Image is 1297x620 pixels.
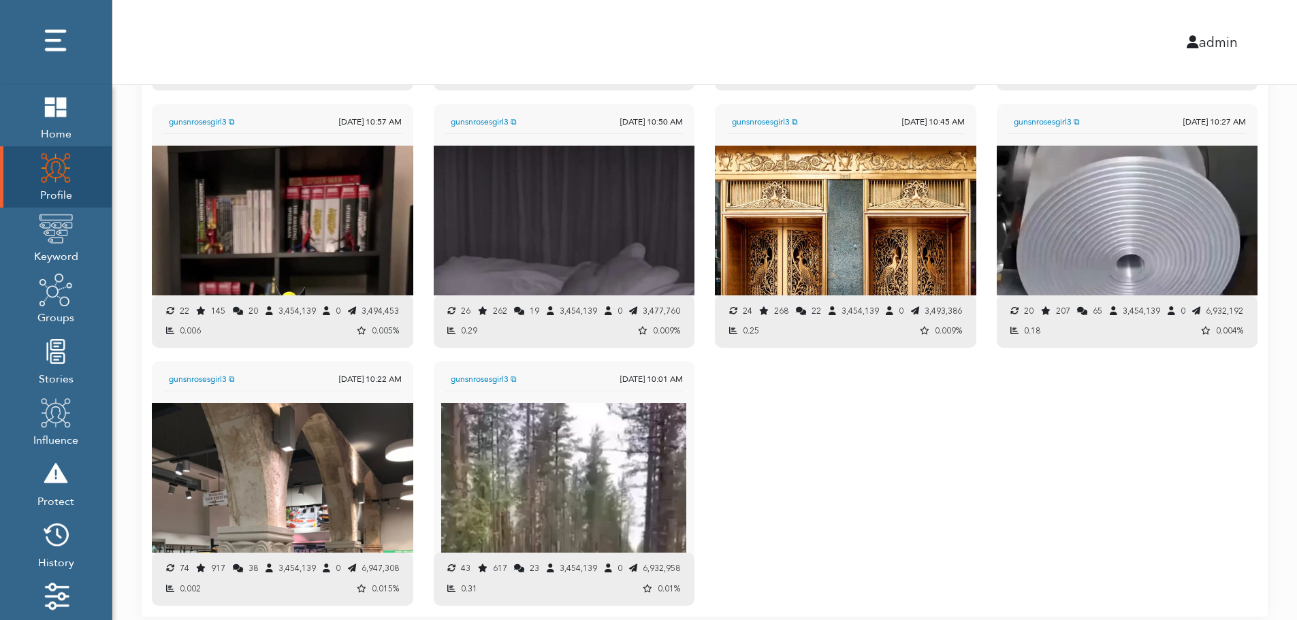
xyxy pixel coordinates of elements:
[560,306,597,316] span: 3,454,139
[278,306,316,316] span: 3,454,139
[461,563,470,574] span: 43
[493,306,507,316] span: 262
[39,457,73,491] img: risk.png
[39,212,73,246] img: keyword.png
[1014,116,1179,128] span: gunsnrosesgirl3 ⧉
[461,325,477,336] span: 0.29
[1206,306,1243,316] span: 6,932,192
[658,583,680,594] span: 0.01%
[362,563,399,574] span: 6,947,308
[1024,325,1040,336] span: 0.18
[211,563,225,574] span: 917
[249,306,258,316] span: 20
[39,518,73,552] img: history.png
[33,429,78,448] span: Influence
[37,307,74,326] span: Groups
[169,373,334,385] span: gunsnrosesgirl3 ⧉
[743,325,759,336] span: 0.25
[493,563,507,574] span: 617
[39,579,73,613] img: settings.png
[732,116,897,128] span: gunsnrosesgirl3 ⧉
[180,583,201,594] span: 0.002
[643,306,680,316] span: 3,477,760
[39,89,73,123] img: home.png
[180,306,189,316] span: 22
[339,116,402,128] div: [DATE] 10:57 AM
[643,563,680,574] span: 6,932,958
[925,306,962,316] span: 3,493,386
[38,552,74,571] span: History
[620,373,683,385] div: [DATE] 10:01 AM
[1183,116,1246,128] div: [DATE] 10:27 AM
[336,306,340,316] span: 0
[902,116,965,128] div: [DATE] 10:45 AM
[530,306,539,316] span: 19
[560,563,597,574] span: 3,454,139
[675,32,1249,52] div: admin
[1093,306,1102,316] span: 65
[461,583,477,594] span: 0.31
[899,306,903,316] span: 0
[39,184,73,203] span: Profile
[180,563,189,574] span: 74
[372,583,399,594] span: 0.015%
[812,306,821,316] span: 22
[39,334,73,368] img: stories.png
[618,563,622,574] span: 0
[1123,306,1160,316] span: 3,454,139
[618,306,622,316] span: 0
[39,395,73,429] img: profile.png
[774,306,788,316] span: 268
[1181,306,1185,316] span: 0
[39,368,74,387] span: Stories
[451,116,615,128] span: gunsnrosesgirl3 ⧉
[461,306,470,316] span: 26
[935,325,962,336] span: 0.009%
[842,306,879,316] span: 3,454,139
[620,116,683,128] div: [DATE] 10:50 AM
[339,373,402,385] div: [DATE] 10:22 AM
[39,150,73,184] img: profile.png
[34,246,78,265] span: Keyword
[37,491,74,510] span: Protect
[180,325,201,336] span: 0.006
[1056,306,1070,316] span: 207
[336,563,340,574] span: 0
[39,273,73,307] img: groups.png
[653,325,680,336] span: 0.009%
[530,563,539,574] span: 23
[743,306,752,316] span: 24
[249,563,258,574] span: 38
[39,24,73,58] img: dots.png
[1216,325,1243,336] span: 0.004%
[372,325,399,336] span: 0.005%
[278,563,316,574] span: 3,454,139
[39,123,73,142] span: Home
[1024,306,1034,316] span: 20
[451,373,615,385] span: gunsnrosesgirl3 ⧉
[362,306,399,316] span: 3,494,453
[211,306,225,316] span: 145
[169,116,334,128] span: gunsnrosesgirl3 ⧉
